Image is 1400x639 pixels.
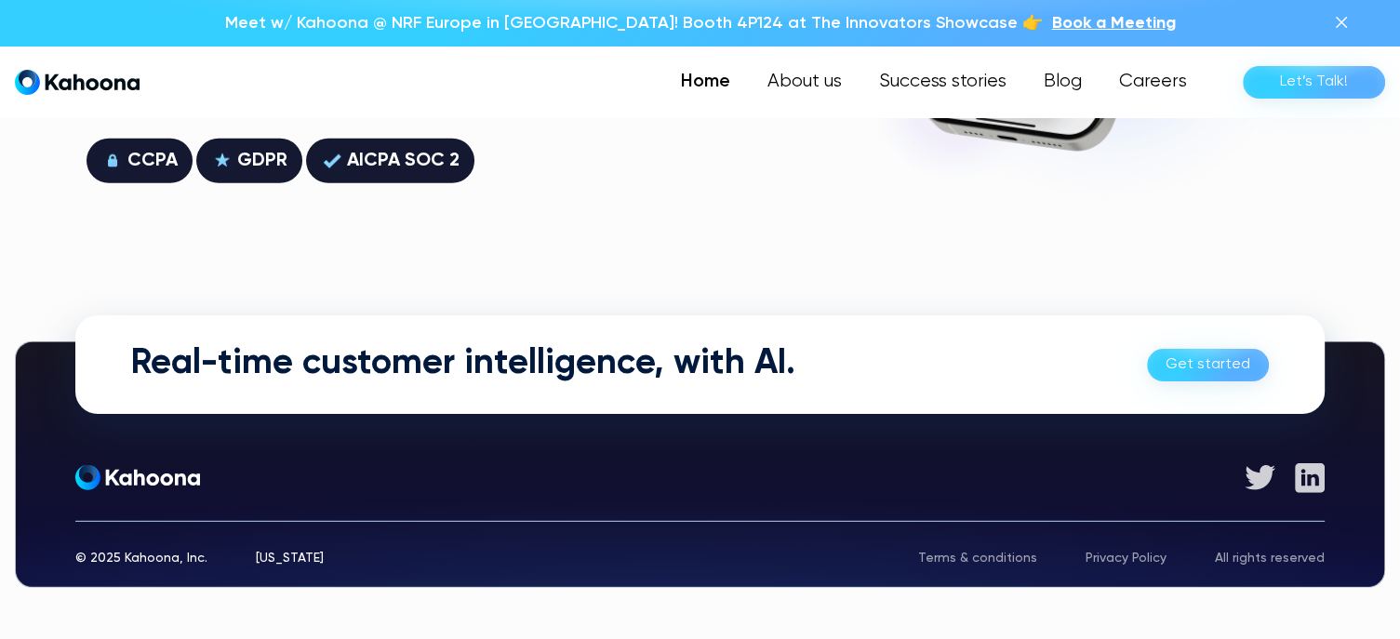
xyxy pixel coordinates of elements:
a: Blog [1025,63,1100,100]
div: [US_STATE] [256,552,324,565]
div: All rights reserved [1215,552,1325,565]
a: Let’s Talk! [1243,66,1385,99]
span: Book a Meeting [1052,15,1176,32]
a: Careers [1100,63,1206,100]
h2: Real-time customer intelligence, with AI. [131,343,795,386]
a: Book a Meeting [1052,11,1176,35]
a: Privacy Policy [1086,552,1167,565]
div: GDPR [237,146,287,176]
p: Meet w/ Kahoona @ NRF Europe in [GEOGRAPHIC_DATA]! Booth 4P124 at The Innovators Showcase 👉 [225,11,1043,35]
div: © 2025 Kahoona, Inc. [75,552,207,565]
a: Success stories [860,63,1025,100]
a: About us [749,63,860,100]
a: Get started [1147,349,1269,381]
a: Terms & conditions [918,552,1037,565]
div: Let’s Talk! [1280,67,1348,97]
a: home [15,69,140,96]
div: CCPA [127,146,178,176]
a: Home [662,63,749,100]
div: AICPA SOC 2 [347,146,460,176]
